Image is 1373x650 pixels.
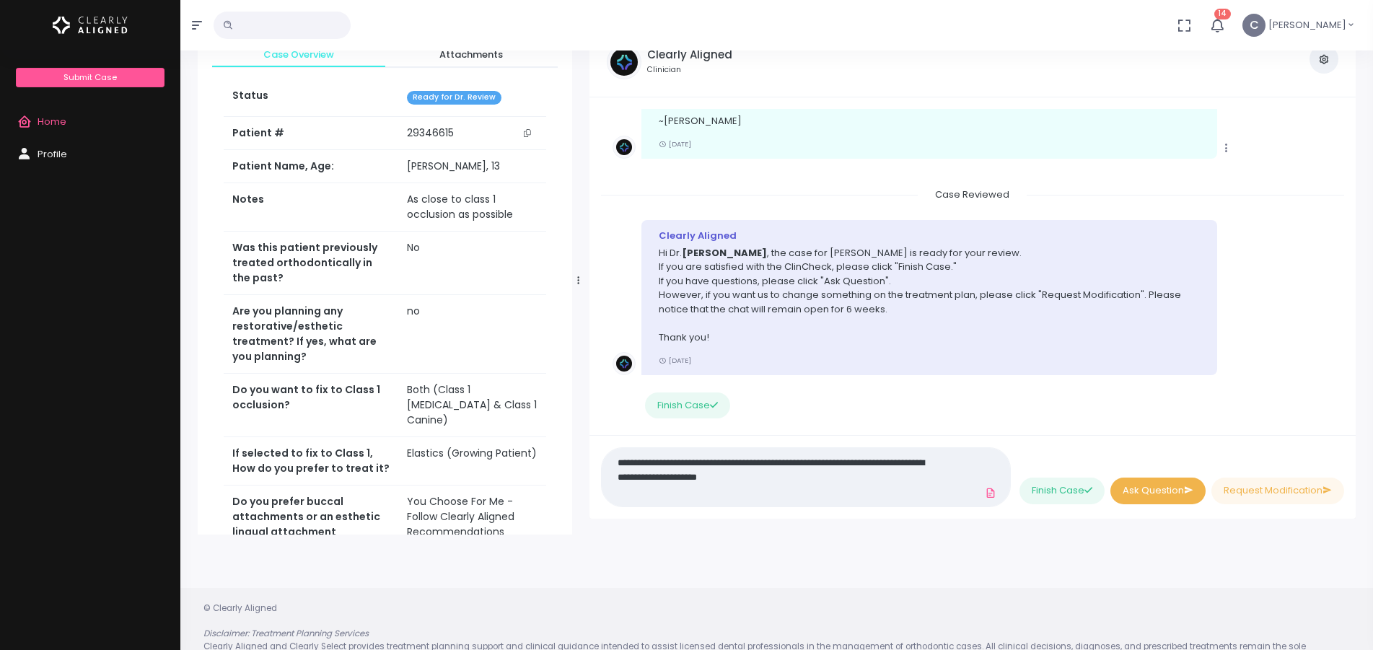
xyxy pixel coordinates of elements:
[398,295,546,374] td: no
[647,48,732,61] h5: Clearly Aligned
[38,147,67,161] span: Profile
[397,48,547,62] span: Attachments
[918,183,1027,206] span: Case Reviewed
[224,116,398,150] th: Patient #
[1211,478,1344,504] button: Request Modification
[224,232,398,295] th: Was this patient previously treated orthodontically in the past?
[682,246,767,260] b: [PERSON_NAME]
[398,437,546,486] td: Elastics (Growing Patient)
[398,486,546,564] td: You Choose For Me - Follow Clearly Aligned Recommendations
[407,91,501,105] span: Ready for Dr. Review
[601,109,1344,421] div: scrollable content
[224,295,398,374] th: Are you planning any restorative/esthetic treatment? If yes, what are you planning?
[982,480,999,506] a: Add Files
[1242,14,1265,37] span: C
[1110,478,1206,504] button: Ask Question
[659,356,691,365] small: [DATE]
[53,10,128,40] img: Logo Horizontal
[398,183,546,232] td: As close to class 1 occlusion as possible
[198,27,572,535] div: scrollable content
[224,79,398,116] th: Status
[659,246,1200,345] p: Hi Dr. , the case for [PERSON_NAME] is ready for your review. If you are satisfied with the ClinC...
[224,150,398,183] th: Patient Name, Age:
[203,628,369,639] em: Disclaimer: Treatment Planning Services
[398,150,546,183] td: [PERSON_NAME], 13
[224,183,398,232] th: Notes
[224,374,398,437] th: Do you want to fix to Class 1 occlusion?
[63,71,117,83] span: Submit Case
[16,68,164,87] a: Submit Case
[398,117,546,150] td: 29346615
[659,139,691,149] small: [DATE]
[1214,9,1231,19] span: 14
[398,232,546,295] td: No
[224,437,398,486] th: If selected to fix to Class 1, How do you prefer to treat it?
[38,115,66,128] span: Home
[224,48,374,62] span: Case Overview
[647,64,732,76] small: Clinician
[1019,478,1105,504] button: Finish Case
[398,374,546,437] td: Both (Class 1 [MEDICAL_DATA] & Class 1 Canine)
[1268,18,1346,32] span: [PERSON_NAME]
[645,392,730,419] button: Finish Case
[224,486,398,564] th: Do you prefer buccal attachments or an esthetic lingual attachment protocol?
[659,229,1200,243] div: Clearly Aligned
